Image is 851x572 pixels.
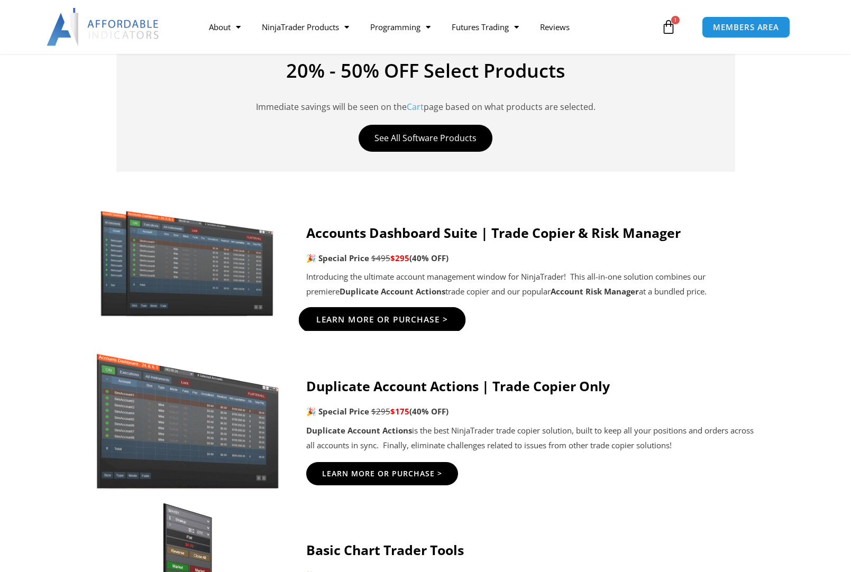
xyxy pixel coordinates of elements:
strong: Duplicate Account Actions [306,425,412,436]
a: Learn More Or Purchase > [306,462,458,485]
p: is the best NinjaTrader trade copier solution, built to keep all your positions and orders across... [306,423,756,453]
h4: 20% - 50% OFF Select Products [132,61,719,80]
strong: Account Risk Manager [551,286,639,297]
strong: Accounts Dashboard Suite | Trade Copier & Risk Manager [306,224,681,242]
strong: 🎉 Special Price [306,253,369,263]
p: Immediate savings will be seen on the page based on what products are selected. [132,86,719,114]
a: Reviews [529,15,580,39]
span: MEMBERS AREA [713,23,779,31]
a: Futures Trading [441,15,529,39]
span: Learn More Or Purchase > [322,470,442,477]
nav: Menu [198,15,658,39]
b: (40% OFF) [409,406,449,417]
a: See All Software Products [359,125,492,152]
h4: Duplicate Account Actions | Trade Copier Only [306,378,756,394]
a: Programming [360,15,441,39]
p: Introducing the ultimate account management window for NinjaTrader! This all-in-one solution comb... [306,270,756,299]
a: Learn More Or Purchase > [298,307,465,333]
a: About [198,15,251,39]
span: $495 [371,253,390,263]
img: LogoAI | Affordable Indicators – NinjaTrader [47,8,160,46]
span: 1 [671,16,680,24]
b: (40% OFF) [409,253,449,263]
a: Cart [407,101,424,113]
span: $295 [371,406,390,417]
strong: 🎉 Special Price [306,406,369,417]
strong: Basic Chart Trader Tools [306,541,464,559]
a: 1 [645,12,692,42]
a: NinjaTrader Products [251,15,360,39]
span: $295 [390,253,409,263]
span: Learn More Or Purchase > [316,316,448,324]
strong: Duplicate Account Actions [340,286,445,297]
img: Screenshot 2024-11-20 151221 | Affordable Indicators – NinjaTrader [95,206,280,318]
img: Screenshot 2024-08-26 15414455555 | Affordable Indicators – NinjaTrader [95,342,280,489]
a: MEMBERS AREA [702,16,790,38]
span: $175 [390,406,409,417]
